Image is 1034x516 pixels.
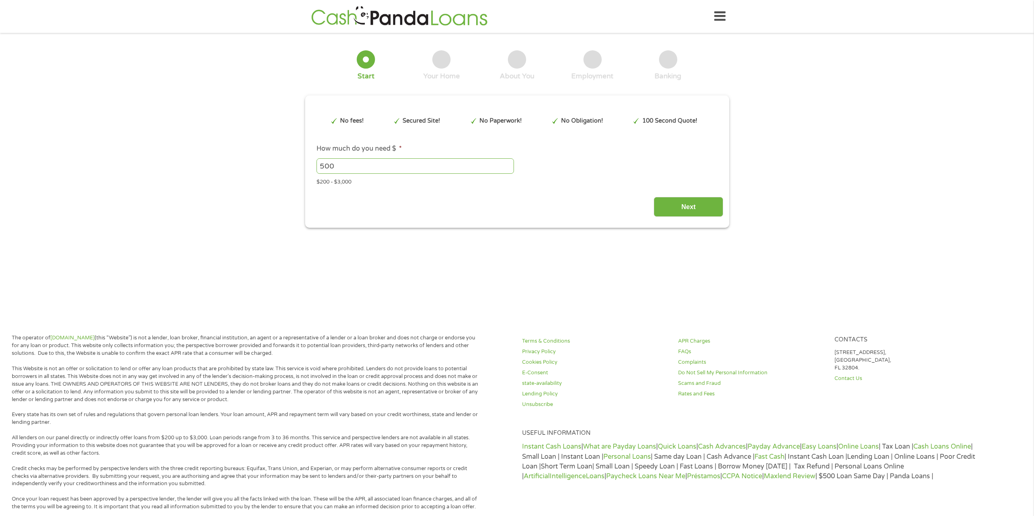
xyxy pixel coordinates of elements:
[500,72,534,81] div: About You
[754,453,785,461] a: Fast Cash
[316,145,402,153] label: How much do you need $
[764,472,815,480] a: Maxlend Review
[522,337,668,345] a: Terms & Conditions
[12,365,481,403] p: This Website is not an offer or solicitation to lend or offer any loan products that are prohibit...
[571,72,613,81] div: Employment
[678,358,824,366] a: Complaints
[550,472,586,480] a: Intelligence
[678,380,824,387] a: Scams and Fraud
[12,434,481,457] p: All lenders on our panel directly or indirectly offer loans from $200 up to $3,000. Loan periods ...
[678,390,824,398] a: Rates and Fees
[522,430,981,437] h4: Useful Information
[522,380,668,387] a: state-availability
[583,443,656,451] a: What are Payday Loans
[561,117,603,125] p: No Obligation!
[524,472,550,480] a: Artificial
[522,369,668,377] a: E-Consent
[655,72,681,81] div: Banking
[748,443,800,451] a: Payday Advance
[835,349,981,372] p: [STREET_ADDRESS], [GEOGRAPHIC_DATA], FL 32804.
[606,472,685,480] a: Paycheck Loans Near Me
[802,443,837,451] a: Easy Loans
[316,175,717,186] div: $200 - $3,000
[358,72,375,81] div: Start
[522,442,981,481] p: | | | | | | | Tax Loan | | Small Loan | Instant Loan | | Same day Loan | Cash Advance | | Instant...
[678,348,824,356] a: FAQs
[522,358,668,366] a: Cookies Policy
[658,443,696,451] a: Quick Loans
[309,5,490,28] img: GetLoanNow Logo
[835,375,981,382] a: Contact Us
[678,369,824,377] a: Do Not Sell My Personal Information
[12,411,481,426] p: Every state has its own set of rules and regulations that govern personal loan lenders. Your loan...
[340,117,364,125] p: No fees!
[678,337,824,345] a: APR Charges
[642,117,697,125] p: 100 Second Quote!
[654,197,723,217] input: Next
[698,443,746,451] a: Cash Advances
[522,443,581,451] a: Instant Cash Loans
[603,453,651,461] a: Personal Loans
[838,443,879,451] a: Online Loans
[835,336,981,344] h4: Contacts
[479,117,522,125] p: No Paperwork!
[522,390,668,398] a: Lending Policy
[687,472,720,480] a: Préstamos
[12,465,481,488] p: Credit checks may be performed by perspective lenders with the three credit reporting bureaus: Eq...
[913,443,971,451] a: Cash Loans Online
[403,117,440,125] p: Secured Site!
[12,334,481,357] p: The operator of (this “Website”) is not a lender, loan broker, financial institution, an agent or...
[586,472,605,480] a: Loans
[522,348,668,356] a: Privacy Policy
[423,72,460,81] div: Your Home
[722,472,762,480] a: CCPA Notice
[522,401,668,408] a: Unsubscribe
[12,495,481,511] p: Once your loan request has been approved by a perspective lender, the lender will give you all th...
[50,335,95,341] a: [DOMAIN_NAME]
